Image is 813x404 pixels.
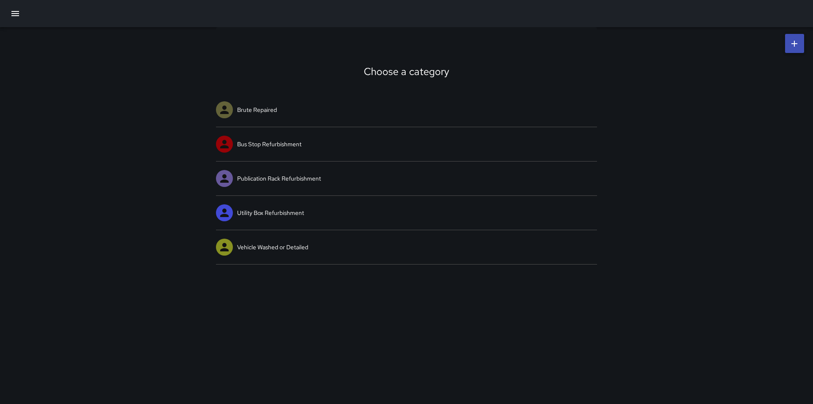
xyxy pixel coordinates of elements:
[216,230,597,264] a: Vehicle Washed or Detailed
[216,196,597,230] a: Utility Box Refurbishment
[227,65,586,78] div: Choose a category
[216,93,597,127] a: Brute Repaired
[216,127,597,161] a: Bus Stop Refurbishment
[216,162,597,195] a: Publication Rack Refurbishment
